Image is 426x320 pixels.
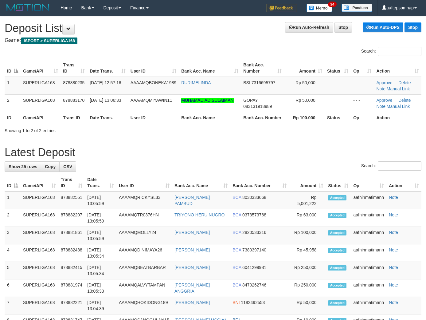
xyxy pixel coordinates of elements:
[242,212,266,217] span: Copy 0373573768 to clipboard
[21,174,58,192] th: Game/API: activate to sort column ascending
[389,230,398,235] a: Note
[63,164,72,169] span: CSV
[284,112,325,123] th: Rp 100.000
[5,297,21,314] td: 7
[398,98,411,103] a: Delete
[174,300,210,305] a: [PERSON_NAME]
[131,98,172,103] span: AAAAMQMIYAWIN11
[87,59,128,77] th: Date Trans.: activate to sort column ascending
[61,59,87,77] th: Trans ID: activate to sort column ascending
[174,282,210,294] a: [PERSON_NAME] ANGGRIA
[90,80,121,85] span: [DATE] 12:57:16
[85,209,116,227] td: [DATE] 13:05:59
[351,227,386,244] td: aafhinmatimann
[241,300,265,305] span: Copy 1182492553 to clipboard
[289,209,326,227] td: Rp 63,000
[376,104,385,109] a: Note
[5,192,21,209] td: 1
[63,80,84,85] span: 878880235
[378,47,421,56] input: Search:
[5,3,51,12] img: MOTION_logo.png
[181,80,211,85] a: RURIMELINDA
[116,192,172,209] td: AAAAMQRICKYSL33
[5,77,21,95] td: 1
[242,195,266,200] span: Copy 8030333668 to clipboard
[326,174,351,192] th: Status: activate to sort column ascending
[5,112,21,123] th: ID
[5,174,21,192] th: ID: activate to sort column descending
[243,98,258,103] span: GOPAY
[5,244,21,262] td: 4
[328,265,346,271] span: Accepted
[233,282,241,287] span: BCA
[325,112,351,123] th: Status
[386,174,421,192] th: Action: activate to sort column ascending
[351,174,386,192] th: Op: activate to sort column ascending
[21,59,61,77] th: Game/API: activate to sort column ascending
[58,262,85,279] td: 878882415
[285,22,333,33] a: Run Auto-Refresh
[243,80,250,85] span: BSI
[374,112,421,123] th: Action
[389,195,398,200] a: Note
[5,38,421,44] h4: Game:
[242,230,266,235] span: Copy 2820533316 to clipboard
[387,104,410,109] a: Manual Link
[389,300,398,305] a: Note
[289,279,326,297] td: Rp 250,000
[5,227,21,244] td: 3
[233,195,241,200] span: BCA
[179,59,241,77] th: Bank Acc. Name: activate to sort column ascending
[351,112,374,123] th: Op
[179,112,241,123] th: Bank Acc. Name
[5,94,21,112] td: 2
[45,164,56,169] span: Copy
[85,192,116,209] td: [DATE] 13:05:59
[21,192,58,209] td: SUPERLIGA168
[307,4,332,12] img: Button%20Memo.svg
[174,247,210,252] a: [PERSON_NAME]
[58,279,85,297] td: 878881974
[351,77,374,95] td: - - -
[181,98,233,103] a: MUHAMAD ADISULAIMAN
[116,297,172,314] td: AAAAMQHOKIDONG189
[241,112,284,123] th: Bank Acc. Number
[233,300,240,305] span: BNI
[405,22,421,32] a: Stop
[59,161,76,172] a: CSV
[5,125,173,134] div: Showing 1 to 2 of 2 entries
[21,297,58,314] td: SUPERLIGA168
[116,209,172,227] td: AAAAMQTR0376HN
[58,244,85,262] td: 878882488
[85,244,116,262] td: [DATE] 13:05:34
[58,174,85,192] th: Trans ID: activate to sort column ascending
[9,164,37,169] span: Show 25 rows
[387,86,410,91] a: Manual Link
[5,22,421,34] h1: Deposit List
[230,174,289,192] th: Bank Acc. Number: activate to sort column ascending
[376,86,385,91] a: Note
[116,227,172,244] td: AAAAMQMOLLY24
[328,213,346,218] span: Accepted
[351,279,386,297] td: aafhinmatimann
[85,297,116,314] td: [DATE] 13:04:39
[63,98,84,103] span: 878883170
[374,59,421,77] th: Action: activate to sort column ascending
[328,283,346,288] span: Accepted
[5,279,21,297] td: 6
[361,161,421,171] label: Search:
[21,94,61,112] td: SUPERLIGA168
[131,80,176,85] span: AAAAMQBONEKA1989
[21,112,61,123] th: Game/API
[5,209,21,227] td: 2
[61,112,87,123] th: Trans ID
[21,244,58,262] td: SUPERLIGA168
[351,59,374,77] th: Op: activate to sort column ascending
[241,59,284,77] th: Bank Acc. Number: activate to sort column ascending
[58,192,85,209] td: 878882551
[21,279,58,297] td: SUPERLIGA168
[21,227,58,244] td: SUPERLIGA168
[378,161,421,171] input: Search:
[21,209,58,227] td: SUPERLIGA168
[328,230,346,235] span: Accepted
